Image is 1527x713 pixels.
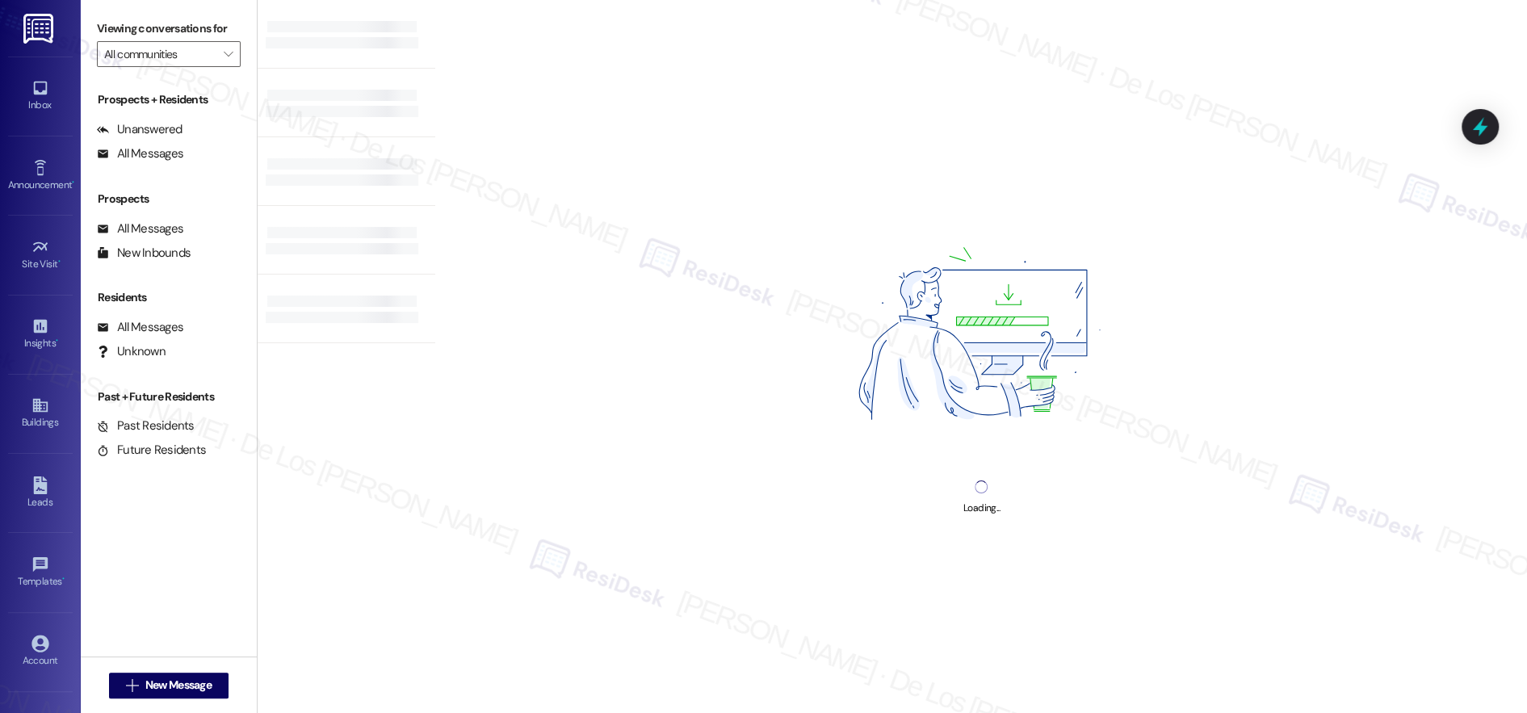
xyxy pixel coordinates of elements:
[8,551,73,594] a: Templates •
[97,145,183,162] div: All Messages
[97,121,182,138] div: Unanswered
[97,442,206,459] div: Future Residents
[97,16,241,41] label: Viewing conversations for
[97,343,166,360] div: Unknown
[8,392,73,435] a: Buildings
[8,312,73,356] a: Insights •
[97,220,183,237] div: All Messages
[8,630,73,673] a: Account
[97,319,183,336] div: All Messages
[963,500,1000,517] div: Loading...
[81,289,257,306] div: Residents
[8,74,73,118] a: Inbox
[56,335,58,346] span: •
[81,191,257,208] div: Prospects
[23,14,57,44] img: ResiDesk Logo
[97,417,195,434] div: Past Residents
[81,388,257,405] div: Past + Future Residents
[72,177,74,188] span: •
[58,256,61,267] span: •
[224,48,233,61] i: 
[8,233,73,277] a: Site Visit •
[8,472,73,515] a: Leads
[97,245,191,262] div: New Inbounds
[104,41,215,67] input: All communities
[62,573,65,585] span: •
[145,677,212,694] span: New Message
[81,91,257,108] div: Prospects + Residents
[126,679,138,692] i: 
[109,673,229,698] button: New Message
